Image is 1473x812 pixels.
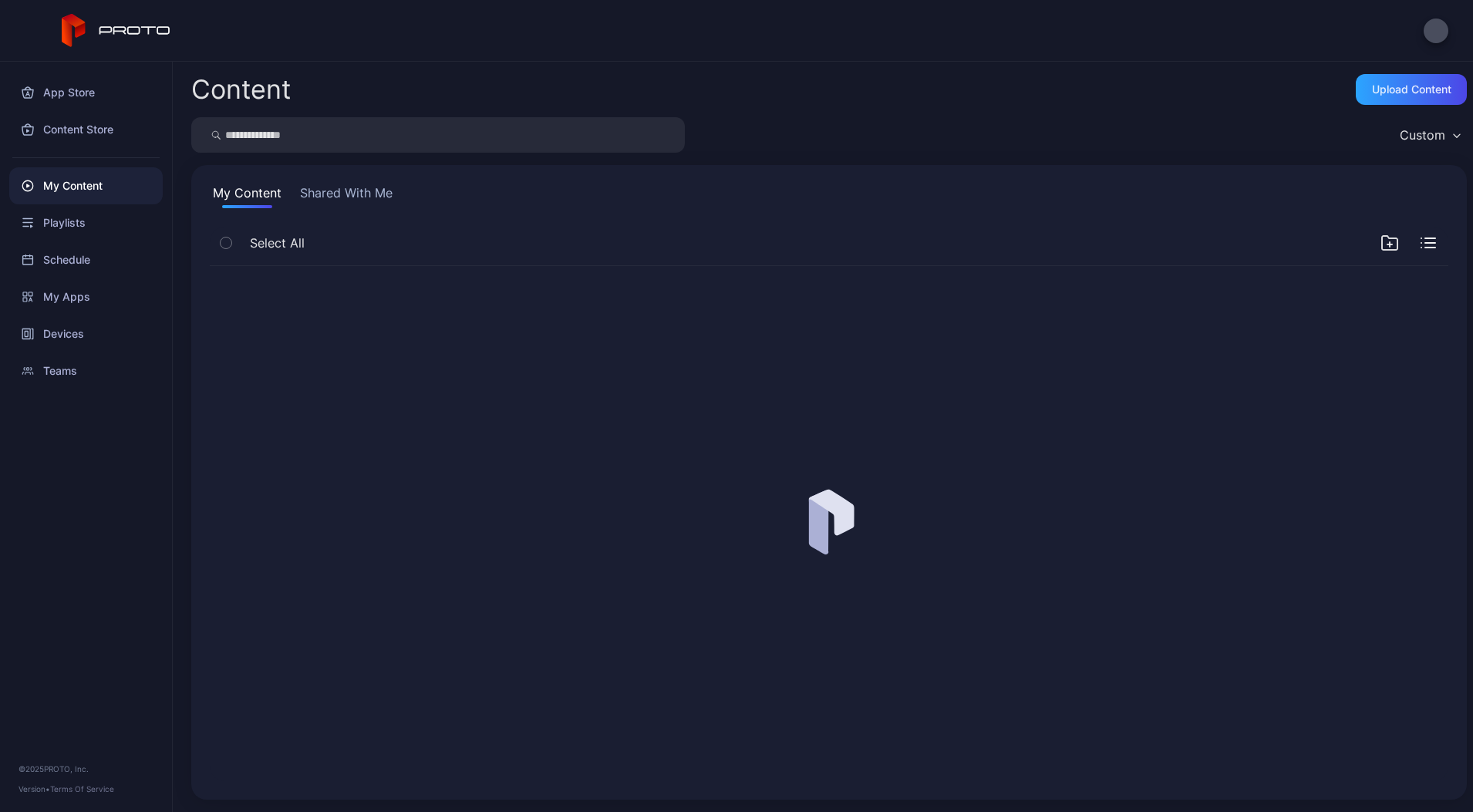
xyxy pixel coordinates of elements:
[19,763,153,775] div: © 2025 PROTO, Inc.
[250,234,305,252] span: Select All
[1372,83,1451,96] div: Upload Content
[9,278,163,315] a: My Apps
[9,315,163,352] a: Devices
[9,167,163,204] a: My Content
[297,184,396,208] button: Shared With Me
[1392,117,1467,153] button: Custom
[9,111,163,148] a: Content Store
[19,784,50,793] span: Version •
[191,76,291,103] div: Content
[210,184,285,208] button: My Content
[9,352,163,389] a: Teams
[50,784,114,793] a: Terms Of Service
[9,74,163,111] a: App Store
[9,241,163,278] a: Schedule
[1356,74,1467,105] button: Upload Content
[1400,127,1445,143] div: Custom
[9,204,163,241] a: Playlists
